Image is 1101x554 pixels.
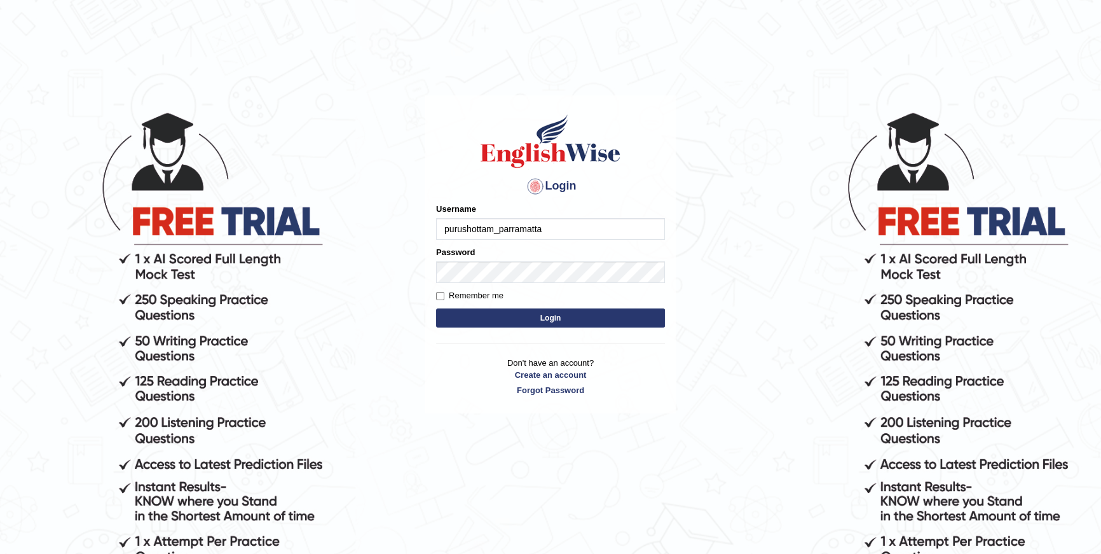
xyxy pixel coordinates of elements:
h4: Login [436,176,665,197]
label: Password [436,246,475,258]
input: Remember me [436,292,444,300]
label: Remember me [436,289,503,302]
a: Forgot Password [436,384,665,396]
p: Don't have an account? [436,357,665,396]
button: Login [436,308,665,328]
img: Logo of English Wise sign in for intelligent practice with AI [478,113,623,170]
a: Create an account [436,369,665,381]
label: Username [436,203,476,215]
